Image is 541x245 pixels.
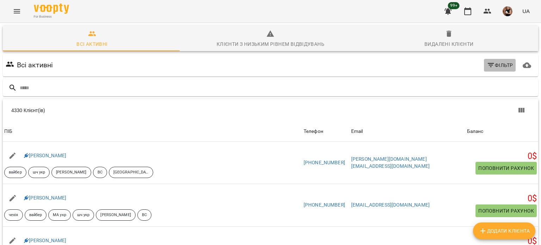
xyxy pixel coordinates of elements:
[467,127,484,136] div: Sort
[478,164,534,172] span: Поповнити рахунок
[137,209,151,221] div: ВС
[475,204,537,217] button: Поповнити рахунок
[17,60,53,71] h6: Всі активні
[4,127,12,136] div: ПІБ
[34,14,69,19] span: For Business
[33,170,45,176] p: шч укр
[467,127,537,136] span: Баланс
[520,5,533,18] button: UA
[304,127,323,136] div: Телефон
[93,167,107,178] div: ВС
[56,170,86,176] p: [PERSON_NAME]
[73,209,94,221] div: шч укр
[9,212,18,218] p: чехія
[28,167,50,178] div: шч укр
[24,195,67,201] a: [PERSON_NAME]
[467,127,484,136] div: Баланс
[53,212,66,218] p: МА укр
[304,160,345,165] a: [PHONE_NUMBER]
[467,151,537,162] h5: 0 $
[11,107,279,114] div: 4330 Клієнт(ів)
[448,2,460,9] span: 99+
[113,170,149,176] p: [GEOGRAPHIC_DATA]
[513,102,530,119] button: Вигляд колонок
[304,127,323,136] div: Sort
[479,227,530,235] span: Додати клієнта
[34,4,69,14] img: Voopty Logo
[304,202,345,208] a: [PHONE_NUMBER]
[51,167,91,178] div: [PERSON_NAME]
[4,127,301,136] span: ПІБ
[351,202,430,208] a: [EMAIL_ADDRESS][DOMAIN_NAME]
[351,156,430,169] a: [PERSON_NAME][DOMAIN_NAME][EMAIL_ADDRESS][DOMAIN_NAME]
[351,127,363,136] div: Email
[76,40,107,48] div: Всі активні
[77,212,90,218] p: шч укр
[48,209,71,221] div: МА укр
[304,127,348,136] span: Телефон
[109,167,153,178] div: [GEOGRAPHIC_DATA]
[25,209,47,221] div: вайбер
[24,153,67,158] a: [PERSON_NAME]
[9,170,22,176] p: вайбер
[4,167,26,178] div: вайбер
[217,40,324,48] div: Клієнти з низьким рівнем відвідувань
[98,170,102,176] p: ВС
[24,238,67,243] a: [PERSON_NAME]
[8,3,25,20] button: Menu
[424,40,473,48] div: Видалені клієнти
[484,59,516,72] button: Фільтр
[478,207,534,215] span: Поповнити рахунок
[351,127,363,136] div: Sort
[522,7,530,15] span: UA
[142,212,147,218] p: ВС
[100,212,131,218] p: [PERSON_NAME]
[4,209,23,221] div: чехія
[96,209,135,221] div: [PERSON_NAME]
[473,222,535,239] button: Додати клієнта
[29,212,42,218] p: вайбер
[467,193,537,204] h5: 0 $
[4,127,12,136] div: Sort
[503,6,512,16] img: 5944c1aeb726a5a997002a54cb6a01a3.jpg
[351,127,464,136] span: Email
[3,99,538,122] div: Table Toolbar
[475,162,537,174] button: Поповнити рахунок
[487,61,513,69] span: Фільтр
